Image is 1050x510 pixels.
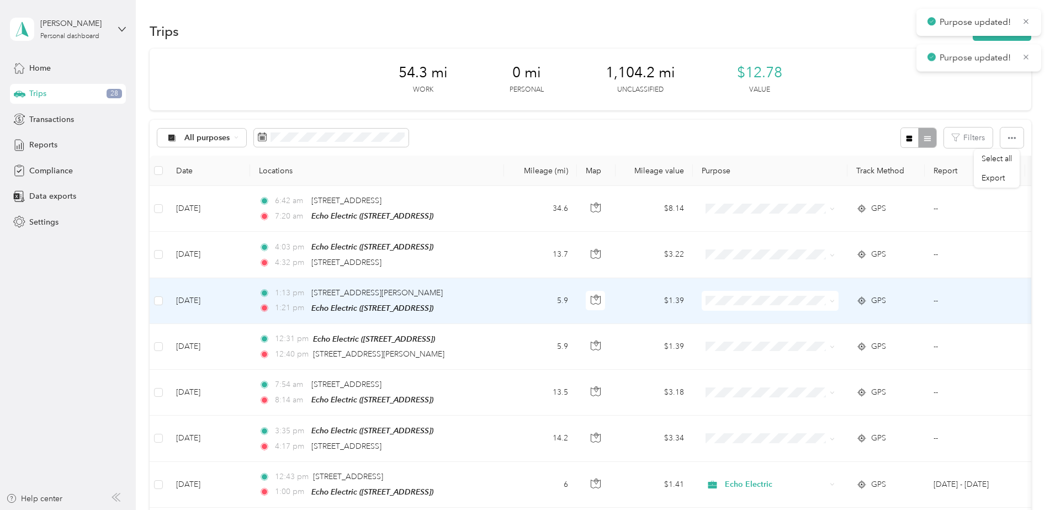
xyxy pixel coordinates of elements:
[275,333,309,345] span: 12:31 pm
[504,156,577,186] th: Mileage (mi)
[311,196,381,205] span: [STREET_ADDRESS]
[512,64,541,82] span: 0 mi
[871,341,886,353] span: GPS
[275,425,306,437] span: 3:35 pm
[925,232,1025,278] td: --
[313,472,383,481] span: [STREET_ADDRESS]
[311,442,381,451] span: [STREET_ADDRESS]
[982,154,1012,163] span: Select all
[275,348,309,360] span: 12:40 pm
[413,85,433,95] p: Work
[940,15,1014,29] p: Purpose updated!
[311,258,381,267] span: [STREET_ADDRESS]
[275,379,306,391] span: 7:54 am
[29,88,46,99] span: Trips
[616,156,693,186] th: Mileage value
[311,426,433,435] span: Echo Electric ([STREET_ADDRESS])
[167,324,250,370] td: [DATE]
[311,395,433,404] span: Echo Electric ([STREET_ADDRESS])
[275,302,306,314] span: 1:21 pm
[167,370,250,416] td: [DATE]
[275,394,306,406] span: 8:14 am
[399,64,448,82] span: 54.3 mi
[871,203,886,215] span: GPS
[29,216,59,228] span: Settings
[871,386,886,399] span: GPS
[504,324,577,370] td: 5.9
[250,156,504,186] th: Locations
[616,232,693,278] td: $3.22
[925,156,1025,186] th: Report
[725,479,826,491] span: Echo Electric
[577,156,616,186] th: Map
[617,85,664,95] p: Unclassified
[167,186,250,232] td: [DATE]
[871,432,886,444] span: GPS
[504,278,577,324] td: 5.9
[311,304,433,312] span: Echo Electric ([STREET_ADDRESS])
[925,462,1025,508] td: Sep 1 - 30, 2025
[871,248,886,261] span: GPS
[311,242,433,251] span: Echo Electric ([STREET_ADDRESS])
[275,195,306,207] span: 6:42 am
[275,440,306,453] span: 4:17 pm
[40,18,109,29] div: [PERSON_NAME]
[29,190,76,202] span: Data exports
[167,232,250,278] td: [DATE]
[184,134,230,142] span: All purposes
[982,173,1005,183] span: Export
[616,278,693,324] td: $1.39
[616,186,693,232] td: $8.14
[925,370,1025,416] td: --
[275,471,309,483] span: 12:43 pm
[847,156,925,186] th: Track Method
[616,462,693,508] td: $1.41
[29,165,73,177] span: Compliance
[167,462,250,508] td: [DATE]
[275,486,306,498] span: 1:00 pm
[510,85,544,95] p: Personal
[29,114,74,125] span: Transactions
[925,278,1025,324] td: --
[40,33,99,40] div: Personal dashboard
[988,448,1050,510] iframe: Everlance-gr Chat Button Frame
[504,232,577,278] td: 13.7
[275,241,306,253] span: 4:03 pm
[925,324,1025,370] td: --
[107,89,122,99] span: 28
[29,62,51,74] span: Home
[693,156,847,186] th: Purpose
[275,210,306,222] span: 7:20 am
[167,278,250,324] td: [DATE]
[311,211,433,220] span: Echo Electric ([STREET_ADDRESS])
[616,416,693,461] td: $3.34
[150,25,179,37] h1: Trips
[313,349,444,359] span: [STREET_ADDRESS][PERSON_NAME]
[504,462,577,508] td: 6
[504,186,577,232] td: 34.6
[871,295,886,307] span: GPS
[311,487,433,496] span: Echo Electric ([STREET_ADDRESS])
[311,288,443,297] span: [STREET_ADDRESS][PERSON_NAME]
[29,139,57,151] span: Reports
[311,380,381,389] span: [STREET_ADDRESS]
[616,370,693,416] td: $3.18
[940,51,1014,65] p: Purpose updated!
[275,287,306,299] span: 1:13 pm
[6,493,62,504] button: Help center
[925,416,1025,461] td: --
[313,334,435,343] span: Echo Electric ([STREET_ADDRESS])
[504,416,577,461] td: 14.2
[944,127,993,148] button: Filters
[925,186,1025,232] td: --
[749,85,770,95] p: Value
[275,257,306,269] span: 4:32 pm
[606,64,675,82] span: 1,104.2 mi
[616,324,693,370] td: $1.39
[167,416,250,461] td: [DATE]
[871,479,886,491] span: GPS
[167,156,250,186] th: Date
[737,64,782,82] span: $12.78
[504,370,577,416] td: 13.5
